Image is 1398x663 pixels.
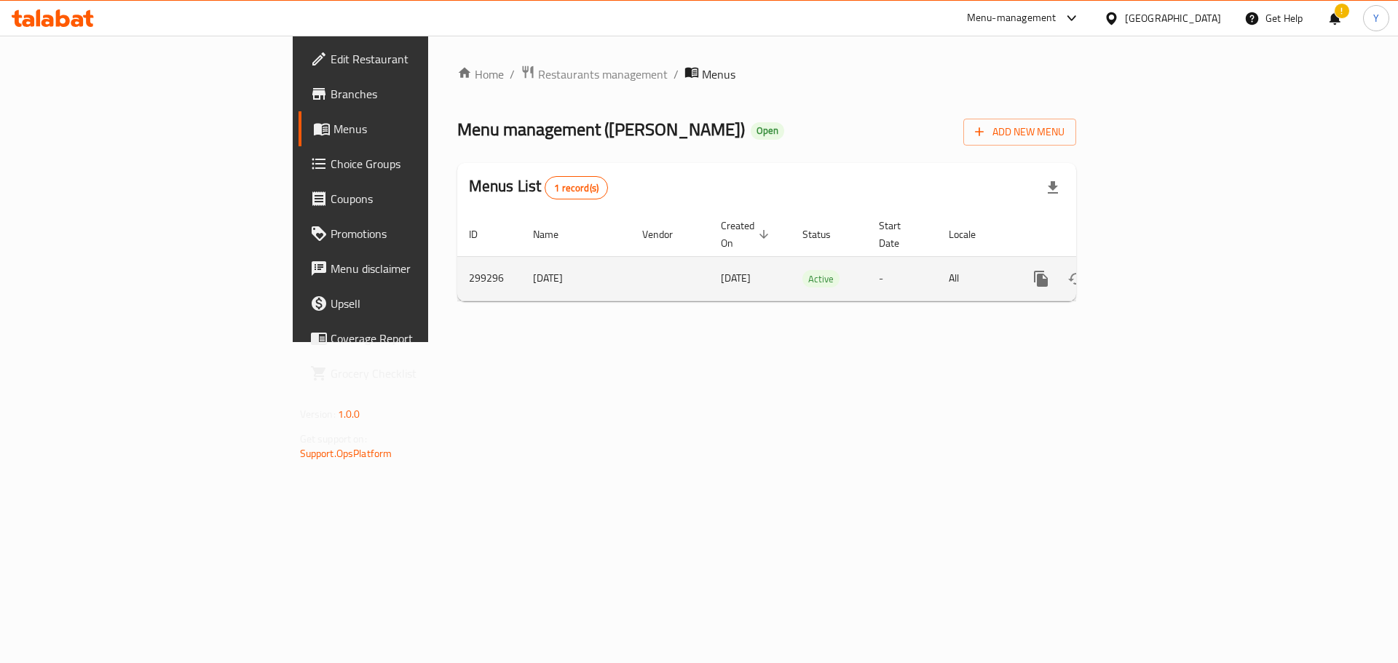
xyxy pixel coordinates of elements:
[331,260,515,277] span: Menu disclaimer
[331,190,515,207] span: Coupons
[338,405,360,424] span: 1.0.0
[331,225,515,242] span: Promotions
[721,217,773,252] span: Created On
[1373,10,1379,26] span: Y
[967,9,1057,27] div: Menu-management
[457,113,745,146] span: Menu management ( [PERSON_NAME] )
[802,270,840,287] div: Active
[331,50,515,68] span: Edit Restaurant
[521,65,668,84] a: Restaurants management
[879,217,920,252] span: Start Date
[642,226,692,243] span: Vendor
[299,76,526,111] a: Branches
[545,181,607,195] span: 1 record(s)
[457,213,1175,301] table: enhanced table
[469,175,608,199] h2: Menus List
[702,65,735,83] span: Menus
[721,269,751,287] span: [DATE]
[333,120,515,138] span: Menus
[299,41,526,76] a: Edit Restaurant
[299,146,526,181] a: Choice Groups
[331,155,515,172] span: Choice Groups
[469,226,497,243] span: ID
[533,226,577,243] span: Name
[299,286,526,321] a: Upsell
[331,85,515,103] span: Branches
[331,330,515,347] span: Coverage Report
[751,124,784,137] span: Open
[299,356,526,391] a: Grocery Checklist
[751,122,784,140] div: Open
[867,256,937,301] td: -
[1035,170,1070,205] div: Export file
[975,123,1065,141] span: Add New Menu
[545,176,608,199] div: Total records count
[937,256,1012,301] td: All
[300,405,336,424] span: Version:
[802,271,840,287] span: Active
[1125,10,1221,26] div: [GEOGRAPHIC_DATA]
[299,181,526,216] a: Coupons
[299,111,526,146] a: Menus
[674,65,679,83] li: /
[521,256,631,301] td: [DATE]
[299,321,526,356] a: Coverage Report
[300,444,392,463] a: Support.OpsPlatform
[1059,261,1094,296] button: Change Status
[1024,261,1059,296] button: more
[331,365,515,382] span: Grocery Checklist
[299,251,526,286] a: Menu disclaimer
[299,216,526,251] a: Promotions
[963,119,1076,146] button: Add New Menu
[538,65,668,83] span: Restaurants management
[802,226,850,243] span: Status
[949,226,995,243] span: Locale
[331,295,515,312] span: Upsell
[300,429,367,448] span: Get support on:
[1012,213,1175,257] th: Actions
[457,65,1077,84] nav: breadcrumb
